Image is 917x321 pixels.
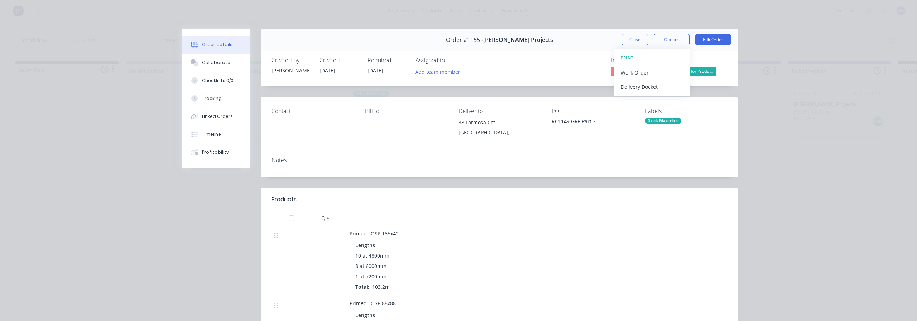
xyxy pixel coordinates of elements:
div: Deliver to [458,108,541,115]
span: Lengths [355,241,375,249]
div: Linked Orders [202,113,233,120]
div: Invoiced [611,57,665,64]
div: [GEOGRAPHIC_DATA], [458,128,541,138]
button: Close [622,34,648,45]
span: Primed LOSP 88x88 [350,300,396,307]
span: [DATE] [320,67,335,74]
div: [PERSON_NAME] [272,67,311,74]
button: Checklists 0/0 [182,72,250,90]
span: 103.2m [369,283,393,290]
div: Created by [272,57,311,64]
div: Created [320,57,359,64]
div: Notes [272,157,727,164]
div: PO [552,108,634,115]
button: Timeline [182,125,250,143]
div: Contact [272,108,354,115]
div: Status [673,57,727,64]
span: Order #1155 - [446,37,483,43]
div: 38 Formosa Cct [458,118,541,128]
div: RC1149 GRF Part 2 [552,118,634,128]
button: Order details [182,36,250,54]
span: Ready for Produ... [673,67,716,76]
div: Bill to [365,108,447,115]
div: Delivery Docket [621,82,683,92]
span: 1 at 7200mm [355,273,387,280]
div: Stick Materials [645,118,681,124]
button: Options [654,34,690,45]
span: 10 at 4800mm [355,252,389,259]
div: Timeline [202,131,221,138]
button: Profitability [182,143,250,161]
span: No [611,67,654,76]
div: PRINT [621,53,683,63]
button: Collaborate [182,54,250,72]
div: Tracking [202,95,222,102]
span: 8 at 6000mm [355,262,387,270]
div: Checklists 0/0 [202,77,234,84]
span: Lengths [355,311,375,319]
div: Work Order [621,67,683,78]
div: 38 Formosa Cct[GEOGRAPHIC_DATA], [458,118,541,140]
div: Required [368,57,407,64]
div: Qty [304,211,347,225]
div: Labels [645,108,727,115]
button: Linked Orders [182,107,250,125]
div: Order details [202,42,232,48]
button: Add team member [416,67,464,76]
span: Total: [355,283,369,290]
div: Assigned to [416,57,487,64]
button: Tracking [182,90,250,107]
span: [PERSON_NAME] Projects [483,37,553,43]
div: Profitability [202,149,229,155]
button: Add team member [412,67,464,76]
div: Products [272,195,297,204]
span: [DATE] [368,67,383,74]
button: Edit Order [695,34,731,45]
div: Collaborate [202,59,230,66]
button: Ready for Produ... [673,67,716,77]
span: Primed LOSP 185x42 [350,230,399,237]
